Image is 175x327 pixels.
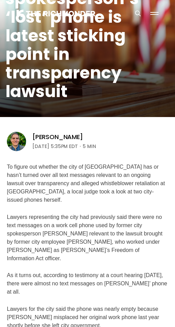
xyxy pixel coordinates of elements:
[7,163,168,204] p: To figure out whether the city of [GEOGRAPHIC_DATA] has or hasn’t turned over all text messages r...
[7,132,26,151] img: Graham Moomaw
[16,10,95,17] img: The Richmonder
[133,8,143,19] button: Search this site
[7,213,168,263] p: Lawyers representing the city had previously said there were no text messages on a work cell phon...
[83,142,96,150] span: 5 min
[7,271,168,296] p: As it turns out, according to testimony at a court hearing [DATE], there were almost no text mess...
[32,133,83,141] a: [PERSON_NAME]
[32,142,78,150] time: [DATE] 5:35PM EDT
